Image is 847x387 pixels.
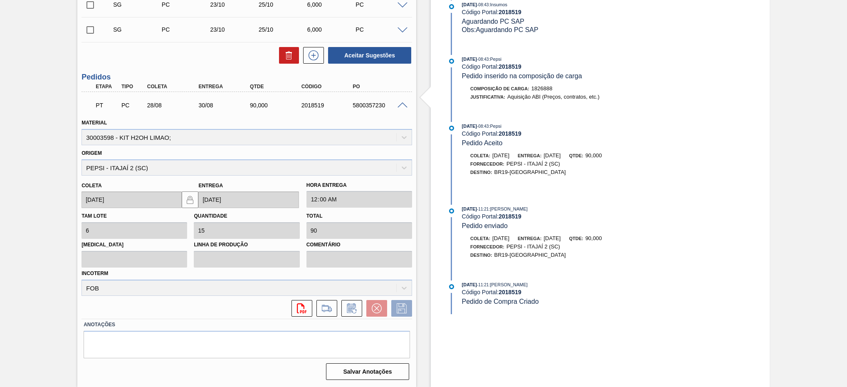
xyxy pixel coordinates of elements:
strong: 2018519 [499,130,521,137]
span: [DATE] [492,235,509,241]
img: atual [449,4,454,9]
span: [DATE] [462,57,477,62]
span: Destino: [470,253,492,258]
label: [MEDICAL_DATA] [81,239,187,251]
label: Hora Entrega [306,179,412,191]
button: Aceitar Sugestões [328,47,411,64]
div: Aceitar Sugestões [324,46,412,64]
button: Salvar Anotações [326,363,409,380]
input: dd/mm/yyyy [198,191,299,208]
div: Informar alteração no pedido [337,300,362,317]
div: 23/10/2025 [208,1,262,8]
img: atual [449,284,454,289]
div: Entrega [196,84,254,89]
div: Pedido de Compra [119,102,146,109]
span: - 08:43 [477,2,489,7]
div: Coleta [145,84,203,89]
span: Justificativa: [470,94,505,99]
img: atual [449,126,454,131]
span: 1826888 [531,85,553,92]
span: Coleta: [470,153,490,158]
span: Fornecedor: [470,244,504,249]
label: Material [81,120,107,126]
div: Sugestão Criada [111,1,165,8]
span: [DATE] [492,152,509,159]
div: Abrir arquivo PDF [287,300,312,317]
div: Código Portal: [462,63,659,70]
div: Código Portal: [462,9,659,15]
div: Sugestão Criada [111,26,165,33]
label: Linha de Produção [194,239,299,251]
span: BR19-[GEOGRAPHIC_DATA] [494,252,566,258]
div: Código Portal: [462,213,659,220]
div: 2018519 [299,102,357,109]
span: Qtde: [569,153,583,158]
strong: 2018519 [499,63,521,70]
input: dd/mm/yyyy [81,191,182,208]
span: - 11:21 [477,207,489,211]
span: Obs: Aguardando PC SAP [462,26,538,33]
div: Código Portal: [462,289,659,295]
div: Pedido em Trânsito [94,96,121,114]
span: Fornecedor: [470,161,504,166]
span: Aquisição ABI (Preços, contratos, etc.) [507,94,600,100]
div: Código [299,84,357,89]
div: 30/08/2025 [196,102,254,109]
span: PEPSI - ITAJAÍ 2 (SC) [506,161,560,167]
div: 25/10/2025 [257,1,311,8]
span: [DATE] [462,124,477,129]
span: : Pepsi [489,57,501,62]
span: [DATE] [543,152,561,159]
span: : Pepsi [489,124,501,129]
span: Qtde: [569,236,583,241]
div: Pedido de Compra [160,1,214,8]
div: 25/10/2025 [257,26,311,33]
label: Entrega [198,183,223,189]
p: PT [96,102,119,109]
span: Entrega: [518,236,541,241]
div: PC [353,1,408,8]
span: - 11:21 [477,283,489,287]
img: atual [449,59,454,64]
span: : [PERSON_NAME] [489,282,528,287]
span: BR19-[GEOGRAPHIC_DATA] [494,169,566,175]
span: Destino: [470,170,492,175]
span: [DATE] [543,235,561,241]
label: Comentário [306,239,412,251]
div: Excluir Sugestões [275,47,299,64]
span: : Insumos [489,2,507,7]
div: 90,000 [248,102,306,109]
label: Origem [81,150,102,156]
div: PC [353,26,408,33]
strong: 2018519 [499,9,521,15]
label: Coleta [81,183,101,189]
label: Quantidade [194,213,227,219]
h3: Pedidos [81,73,412,82]
label: Incoterm [81,270,108,276]
span: Pedido Aceito [462,139,503,146]
span: Coleta: [470,236,490,241]
div: Código Portal: [462,130,659,137]
label: Total [306,213,323,219]
div: Cancelar pedido [362,300,387,317]
div: Tipo [119,84,146,89]
div: Pedido de Compra [160,26,214,33]
span: Pedido enviado [462,222,508,229]
strong: 2018519 [499,213,521,220]
label: Anotações [84,319,410,331]
span: - 08:43 [477,57,489,62]
div: 5800357230 [351,102,408,109]
div: Qtde [248,84,306,89]
span: Composição de Carga : [470,86,529,91]
button: locked [182,191,198,208]
span: Pedido inserido na composição de carga [462,72,582,79]
span: - 08:43 [477,124,489,129]
img: atual [449,208,454,213]
div: Nova sugestão [299,47,324,64]
strong: 2018519 [499,289,521,295]
img: locked [185,195,195,205]
label: Tam lote [81,213,106,219]
span: 90,000 [585,152,602,159]
div: Ir para Composição de Carga [312,300,337,317]
div: 23/10/2025 [208,26,262,33]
